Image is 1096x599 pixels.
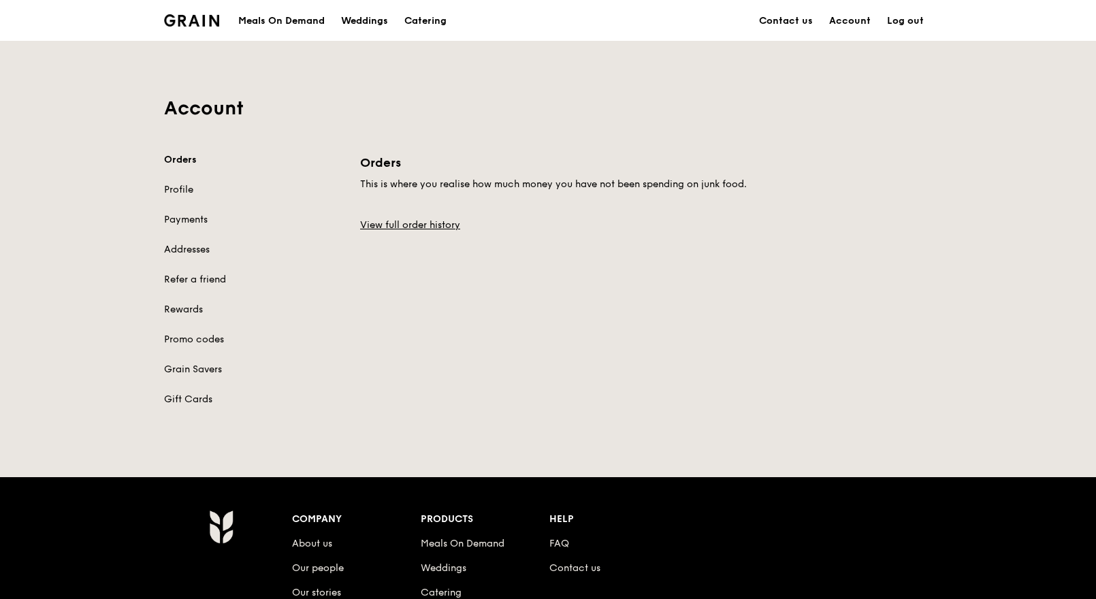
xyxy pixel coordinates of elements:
a: View full order history [360,218,460,232]
a: Meals On Demand [421,538,504,549]
a: Contact us [751,1,821,42]
h1: Account [164,96,932,120]
div: Company [292,510,421,529]
img: Grain [209,510,233,544]
h5: This is where you realise how much money you have not been spending on junk food. [360,178,796,191]
a: Addresses [164,243,344,257]
div: Products [421,510,549,529]
a: Payments [164,213,344,227]
div: Catering [404,1,447,42]
a: Account [821,1,879,42]
a: Catering [396,1,455,42]
a: Orders [164,153,344,167]
a: About us [292,538,332,549]
a: Catering [421,587,462,598]
img: Grain [164,14,219,27]
a: Profile [164,183,344,197]
a: Log out [879,1,932,42]
a: Contact us [549,562,600,574]
a: Our people [292,562,344,574]
a: Gift Cards [164,393,344,406]
h1: Orders [360,153,796,172]
a: Grain Savers [164,363,344,376]
a: Refer a friend [164,273,344,287]
a: FAQ [549,538,569,549]
a: Our stories [292,587,341,598]
div: Weddings [341,1,388,42]
div: Help [549,510,678,529]
a: Weddings [333,1,396,42]
a: Weddings [421,562,466,574]
a: Promo codes [164,333,344,346]
div: Meals On Demand [238,1,325,42]
a: Rewards [164,303,344,317]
